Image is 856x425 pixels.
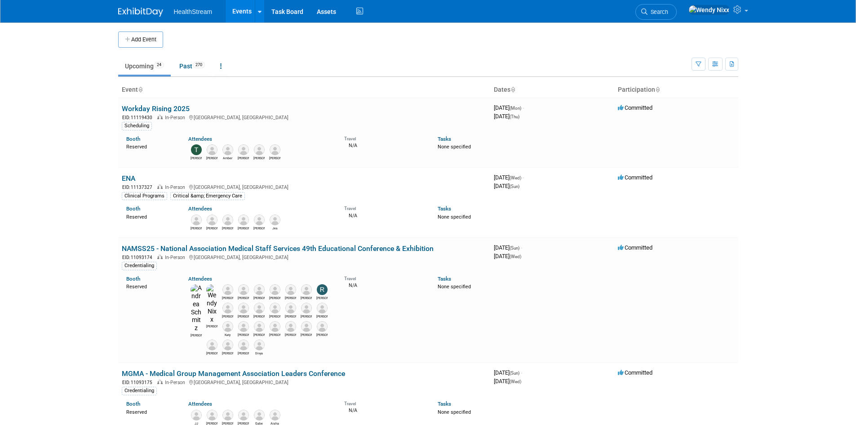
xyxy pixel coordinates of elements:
img: Aaron Faber [254,303,265,313]
span: In-Person [165,184,188,190]
div: Meghan Kurtz [316,332,328,337]
div: Logan Blackfan [191,225,202,231]
span: HealthStream [174,8,213,15]
span: In-Person [165,115,188,121]
img: Logan Blackfan [191,215,202,225]
a: Workday Rising 2025 [122,104,190,113]
img: Katy Young [222,321,233,332]
div: Reuben Faber [238,295,249,300]
img: Jes Walker [270,215,280,225]
img: Reuben Faber [238,284,249,295]
div: Tom Heitz [206,350,217,356]
div: Nicole Otte [238,332,249,337]
a: Attendees [188,276,212,282]
span: None specified [438,144,471,150]
span: (Sun) [510,184,519,189]
span: - [523,104,524,111]
div: [GEOGRAPHIC_DATA], [GEOGRAPHIC_DATA] [122,253,487,261]
span: - [523,174,524,181]
div: [GEOGRAPHIC_DATA], [GEOGRAPHIC_DATA] [122,113,487,121]
a: Sort by Event Name [138,86,142,93]
span: [DATE] [494,378,521,385]
a: Booth [126,401,140,407]
img: Joanna Juergens [270,321,280,332]
span: [DATE] [494,174,524,181]
img: Joe Deedy [285,284,296,295]
img: Sadie Welch [238,303,249,313]
img: Rochelle Celik [317,284,328,295]
div: N/A [344,212,424,219]
span: [DATE] [494,113,519,120]
a: Attendees [188,401,212,407]
img: Tiffany Tuetken [191,144,202,155]
a: Tasks [438,276,451,282]
div: [GEOGRAPHIC_DATA], [GEOGRAPHIC_DATA] [122,183,487,191]
div: Amy Kleist [222,313,233,319]
img: In-Person Event [157,255,163,259]
img: Kevin O'Hara [207,144,217,155]
span: 270 [193,62,205,68]
a: Search [635,4,677,20]
a: Upcoming24 [118,58,171,75]
img: Jen Grijalva [254,321,265,332]
div: Travel [344,133,424,142]
img: ExhibitDay [118,8,163,17]
img: JJ Harnke [191,410,202,421]
img: Jackie Jones [285,321,296,332]
div: Joe Deedy [285,295,296,300]
a: Past270 [173,58,212,75]
a: Booth [126,136,140,142]
span: (Thu) [510,114,519,119]
img: Kevin O'Hara [238,340,249,350]
div: Sarah Cassidy [316,313,328,319]
img: Andrea Schmitz [191,284,202,332]
span: Committed [618,174,652,181]
span: (Wed) [510,175,521,180]
th: Event [118,82,490,98]
img: Kimberly Pantoja [238,215,249,225]
div: Kevin O'Hara [238,350,249,356]
span: None specified [438,214,471,220]
span: In-Person [165,255,188,260]
span: EID: 11093174 [122,255,156,260]
img: Ty Meredith [238,410,249,421]
div: Amber Walker [222,155,233,161]
div: Travel [344,398,424,407]
span: [DATE] [494,369,522,376]
div: Kevin O'Hara [206,155,217,161]
span: Committed [618,244,652,251]
img: Brandi Zevenbergen [301,303,312,313]
div: Wendy Nixx [206,323,217,329]
div: Bryan Robbins [222,295,233,300]
div: Jenny Goodwin [238,155,249,161]
div: Brandi Zevenbergen [301,313,312,319]
div: Clinical Programs [122,192,167,200]
img: In-Person Event [157,115,163,119]
span: None specified [438,409,471,415]
span: (Sun) [510,371,519,376]
div: Reserved [126,142,175,150]
div: N/A [344,407,424,414]
div: N/A [344,142,424,149]
div: Chris Gann [285,313,296,319]
div: Jennie Julius [269,295,280,300]
div: [GEOGRAPHIC_DATA], [GEOGRAPHIC_DATA] [122,378,487,386]
a: NAMSS25 - National Association Medical Staff Services 49th Educational Conference & Exhibition [122,244,434,253]
div: Katy Young [222,332,233,337]
div: Sadie Welch [238,313,249,319]
img: Sarah Cassidy [317,303,328,313]
a: Sort by Start Date [510,86,515,93]
span: Committed [618,104,652,111]
a: Sort by Participation Type [655,86,660,93]
img: Jennie Julius [270,284,280,295]
img: Wendy Nixx [206,284,217,323]
span: [DATE] [494,244,522,251]
a: Booth [126,276,140,282]
div: Joanna Juergens [269,332,280,337]
div: Credentialing [122,387,157,395]
span: EID: 11093175 [122,380,156,385]
img: Kelly Kaechele [270,303,280,313]
div: Reserved [126,212,175,220]
a: Attendees [188,206,212,212]
img: Nicole Otte [238,321,249,332]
